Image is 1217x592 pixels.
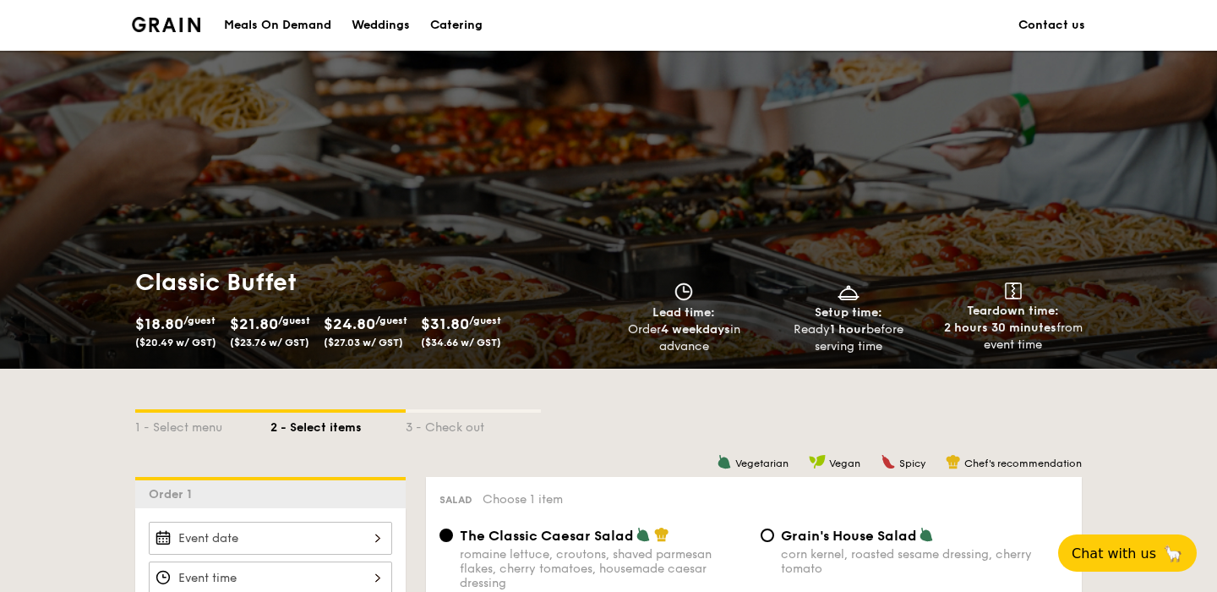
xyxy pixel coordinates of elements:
span: Chef's recommendation [964,458,1082,469]
span: Choose 1 item [483,492,563,507]
span: Grain's House Salad [781,528,917,544]
span: Vegetarian [735,458,789,469]
input: Grain's House Saladcorn kernel, roasted sesame dressing, cherry tomato [761,529,774,542]
input: Event date [149,522,392,555]
span: $18.80 [135,315,183,333]
span: Spicy [899,458,925,469]
div: Order in advance [608,321,760,355]
button: Chat with us🦙 [1058,534,1197,572]
img: icon-vegetarian.fe4039eb.svg [919,527,934,542]
div: 1 - Select menu [135,413,270,436]
img: icon-teardown.65201eee.svg [1005,282,1022,299]
img: icon-chef-hat.a58ddaea.svg [946,454,961,469]
img: icon-dish.430c3a2e.svg [836,282,861,301]
span: Setup time: [815,305,882,320]
span: /guest [278,315,310,326]
span: Vegan [829,458,860,469]
h1: Classic Buffet [135,267,602,298]
span: Chat with us [1072,545,1156,562]
img: icon-vegan.f8ff3823.svg [809,454,826,469]
img: icon-clock.2db775ea.svg [671,282,696,301]
span: Salad [439,494,472,506]
span: ($34.66 w/ GST) [421,337,501,348]
span: $31.80 [421,315,469,333]
span: $21.80 [230,315,278,333]
span: ($20.49 w/ GST) [135,337,216,348]
span: /guest [375,315,407,326]
span: /guest [469,315,501,326]
img: icon-chef-hat.a58ddaea.svg [654,527,669,542]
span: ($23.76 w/ GST) [230,337,309,348]
a: Logotype [132,17,200,32]
span: Order 1 [149,487,199,502]
span: /guest [183,315,216,326]
div: corn kernel, roasted sesame dressing, cherry tomato [781,547,1068,576]
img: Grain [132,17,200,32]
div: 3 - Check out [406,413,541,436]
span: Teardown time: [967,304,1059,318]
strong: 2 hours 30 minutes [944,321,1056,335]
span: The Classic Caesar Salad [460,528,634,544]
span: 🦙 [1163,544,1183,563]
div: romaine lettuce, croutons, shaved parmesan flakes, cherry tomatoes, housemade caesar dressing [460,547,747,590]
img: icon-spicy.37a8142b.svg [881,454,896,469]
strong: 1 hour [830,322,866,337]
div: Ready before serving time [773,321,925,355]
span: $24.80 [324,315,375,333]
img: icon-vegetarian.fe4039eb.svg [717,454,732,469]
input: The Classic Caesar Saladromaine lettuce, croutons, shaved parmesan flakes, cherry tomatoes, house... [439,529,453,542]
div: 2 - Select items [270,413,406,436]
strong: 4 weekdays [661,322,730,337]
div: from event time [937,320,1089,354]
img: icon-vegetarian.fe4039eb.svg [636,527,651,542]
span: Lead time: [652,305,715,320]
span: ($27.03 w/ GST) [324,337,403,348]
